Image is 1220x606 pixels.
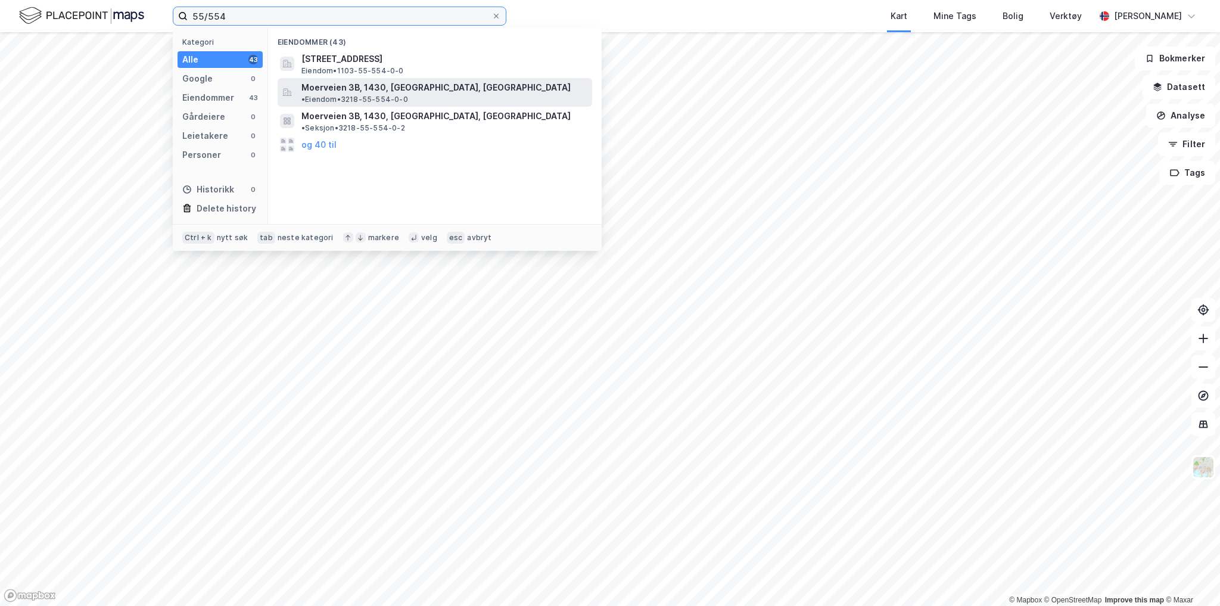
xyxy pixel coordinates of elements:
a: Improve this map [1105,596,1164,604]
input: Søk på adresse, matrikkel, gårdeiere, leietakere eller personer [188,7,491,25]
span: Eiendom • 1103-55-554-0-0 [301,66,404,76]
button: Tags [1160,161,1215,185]
div: 0 [248,112,258,122]
div: neste kategori [278,233,334,243]
div: Historikk [182,182,234,197]
span: [STREET_ADDRESS] [301,52,587,66]
div: 0 [248,185,258,194]
button: Analyse [1146,104,1215,128]
div: 0 [248,74,258,83]
div: esc [447,232,465,244]
div: Ctrl + k [182,232,214,244]
div: 0 [248,150,258,160]
div: Bolig [1003,9,1023,23]
div: Google [182,72,213,86]
div: tab [257,232,275,244]
div: Delete history [197,201,256,216]
div: 43 [248,93,258,102]
div: Leietakere [182,129,228,143]
div: Eiendommer [182,91,234,105]
div: Kategori [182,38,263,46]
iframe: Chat Widget [1160,549,1220,606]
button: og 40 til [301,138,337,152]
div: Eiendommer (43) [268,28,602,49]
img: logo.f888ab2527a4732fd821a326f86c7f29.svg [19,5,144,26]
span: • [301,95,305,104]
button: Datasett [1143,75,1215,99]
div: 0 [248,131,258,141]
button: Filter [1158,132,1215,156]
span: Eiendom • 3218-55-554-0-0 [301,95,408,104]
span: • [301,123,305,132]
div: markere [368,233,399,243]
div: avbryt [467,233,491,243]
div: velg [421,233,437,243]
div: Personer [182,148,221,162]
span: Moerveien 3B, 1430, [GEOGRAPHIC_DATA], [GEOGRAPHIC_DATA] [301,109,571,123]
span: Moerveien 3B, 1430, [GEOGRAPHIC_DATA], [GEOGRAPHIC_DATA] [301,80,571,95]
div: Verktøy [1050,9,1082,23]
div: Gårdeiere [182,110,225,124]
a: Mapbox [1009,596,1042,604]
div: Kart [891,9,907,23]
div: 43 [248,55,258,64]
div: nytt søk [217,233,248,243]
div: Mine Tags [933,9,976,23]
div: Alle [182,52,198,67]
div: [PERSON_NAME] [1114,9,1182,23]
a: OpenStreetMap [1044,596,1102,604]
button: Bokmerker [1135,46,1215,70]
span: Seksjon • 3218-55-554-0-2 [301,123,405,133]
a: Mapbox homepage [4,589,56,602]
img: Z [1192,456,1215,478]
